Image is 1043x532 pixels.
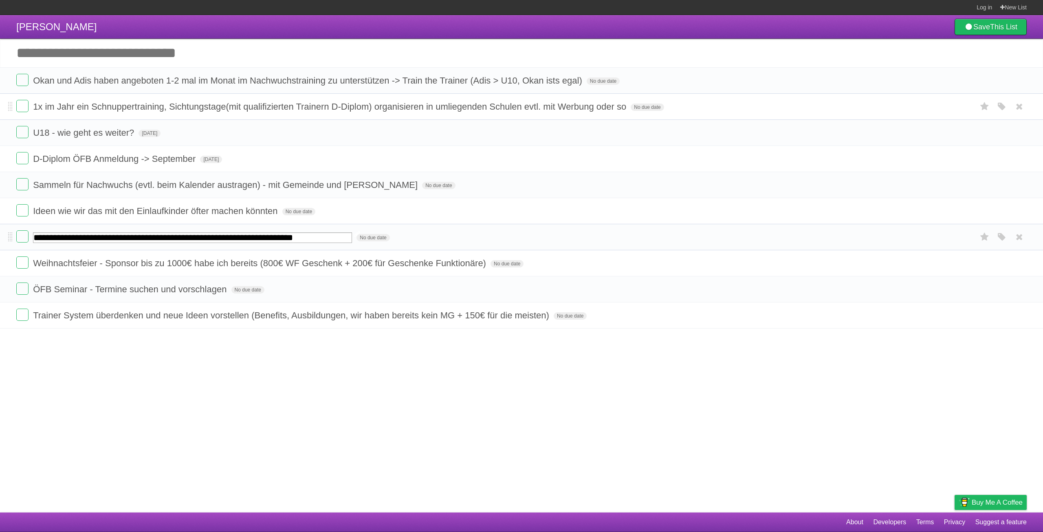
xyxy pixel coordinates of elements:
span: No due date [631,104,664,111]
a: SaveThis List [955,19,1027,35]
span: Buy me a coffee [972,495,1023,510]
span: No due date [491,260,524,267]
span: No due date [587,77,620,85]
a: About [846,514,863,530]
label: Done [16,230,29,243]
b: This List [990,23,1017,31]
span: [PERSON_NAME] [16,21,97,32]
a: Privacy [944,514,965,530]
a: Terms [916,514,934,530]
a: Buy me a coffee [955,495,1027,510]
span: No due date [231,286,264,294]
span: D-Diplom ÖFB Anmeldung -> September [33,154,198,164]
span: [DATE] [139,130,161,137]
span: No due date [554,312,587,320]
label: Done [16,283,29,295]
span: No due date [282,208,315,215]
label: Done [16,152,29,164]
label: Star task [977,100,992,113]
label: Done [16,256,29,269]
label: Done [16,74,29,86]
label: Star task [977,230,992,244]
span: U18 - wie geht es weiter? [33,128,136,138]
span: Sammeln für Nachwuchs (evtl. beim Kalender austragen) - mit Gemeinde und [PERSON_NAME] [33,180,420,190]
span: Trainer System überdenken und neue Ideen vorstellen (Benefits, Ausbildungen, wir haben bereits ke... [33,310,551,320]
label: Done [16,100,29,112]
a: Suggest a feature [975,514,1027,530]
span: [DATE] [200,156,222,163]
label: Done [16,204,29,216]
span: 1x im Jahr ein Schnuppertraining, Sichtungstage(mit qualifizierten Trainern D-Diplom) organisiere... [33,102,628,112]
span: Ideen wie wir das mit den Einlaufkinder öfter machen könnten [33,206,279,216]
span: No due date [356,234,389,241]
span: Okan und Adis haben angeboten 1-2 mal im Monat im Nachwuchstraining zu unterstützen -> Train the ... [33,75,584,86]
span: ÖFB Seminar - Termine suchen und vorschlagen [33,284,229,294]
span: No due date [422,182,455,189]
img: Buy me a coffee [959,495,970,509]
label: Done [16,178,29,190]
a: Developers [873,514,906,530]
label: Done [16,126,29,138]
label: Done [16,309,29,321]
span: Weihnachtsfeier - Sponsor bis zu 1000€ habe ich bereits (800€ WF Geschenk + 200€ für Geschenke Fu... [33,258,488,268]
